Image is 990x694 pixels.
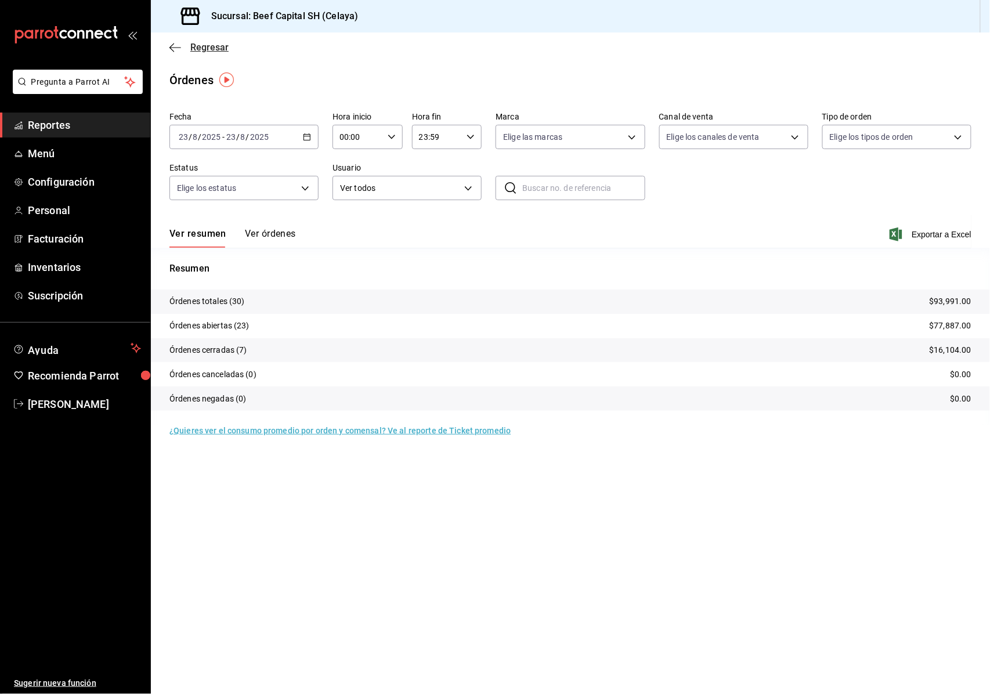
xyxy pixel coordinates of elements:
[28,174,141,190] span: Configuración
[28,288,141,303] span: Suscripción
[219,73,234,87] img: Tooltip marker
[169,228,296,248] div: navigation tabs
[333,113,403,121] label: Hora inicio
[8,84,143,96] a: Pregunta a Parrot AI
[169,262,971,276] p: Resumen
[28,396,141,412] span: [PERSON_NAME]
[333,164,482,172] label: Usuario
[236,132,240,142] span: /
[28,203,141,218] span: Personal
[930,344,971,356] p: $16,104.00
[202,9,358,23] h3: Sucursal: Beef Capital SH (Celaya)
[892,227,971,241] button: Exportar a Excel
[31,76,125,88] span: Pregunta a Parrot AI
[240,132,246,142] input: --
[169,368,256,381] p: Órdenes canceladas (0)
[128,30,137,39] button: open_drawer_menu
[169,164,319,172] label: Estatus
[169,320,250,332] p: Órdenes abiertas (23)
[28,259,141,275] span: Inventarios
[169,344,247,356] p: Órdenes cerradas (7)
[201,132,221,142] input: ----
[503,131,562,143] span: Elige las marcas
[169,113,319,121] label: Fecha
[28,341,126,355] span: Ayuda
[830,131,913,143] span: Elige los tipos de orden
[169,71,214,89] div: Órdenes
[169,42,229,53] button: Regresar
[667,131,760,143] span: Elige los canales de venta
[822,113,971,121] label: Tipo de orden
[169,228,226,248] button: Ver resumen
[950,368,971,381] p: $0.00
[28,146,141,161] span: Menú
[189,132,192,142] span: /
[250,132,269,142] input: ----
[28,231,141,247] span: Facturación
[177,182,236,194] span: Elige los estatus
[496,113,645,121] label: Marca
[28,117,141,133] span: Reportes
[245,228,296,248] button: Ver órdenes
[659,113,808,121] label: Canal de venta
[226,132,236,142] input: --
[412,113,482,121] label: Hora fin
[28,368,141,384] span: Recomienda Parrot
[222,132,225,142] span: -
[178,132,189,142] input: --
[246,132,250,142] span: /
[930,320,971,332] p: $77,887.00
[950,393,971,405] p: $0.00
[930,295,971,308] p: $93,991.00
[198,132,201,142] span: /
[13,70,143,94] button: Pregunta a Parrot AI
[190,42,229,53] span: Regresar
[169,393,247,405] p: Órdenes negadas (0)
[169,295,245,308] p: Órdenes totales (30)
[14,677,141,689] span: Sugerir nueva función
[522,176,645,200] input: Buscar no. de referencia
[169,426,511,435] a: ¿Quieres ver el consumo promedio por orden y comensal? Ve al reporte de Ticket promedio
[340,182,460,194] span: Ver todos
[192,132,198,142] input: --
